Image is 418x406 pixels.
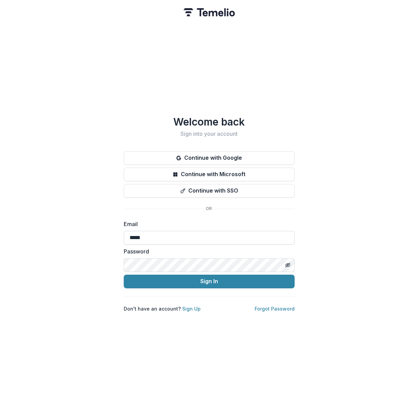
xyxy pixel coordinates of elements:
[255,306,295,312] a: Forgot Password
[184,8,235,16] img: Temelio
[124,184,295,198] button: Continue with SSO
[282,260,293,271] button: Toggle password visibility
[124,220,291,228] label: Email
[124,247,291,256] label: Password
[124,116,295,128] h1: Welcome back
[124,168,295,181] button: Continue with Microsoft
[124,131,295,137] h2: Sign into your account
[182,306,201,312] a: Sign Up
[124,305,201,312] p: Don't have an account?
[124,151,295,165] button: Continue with Google
[124,275,295,288] button: Sign In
